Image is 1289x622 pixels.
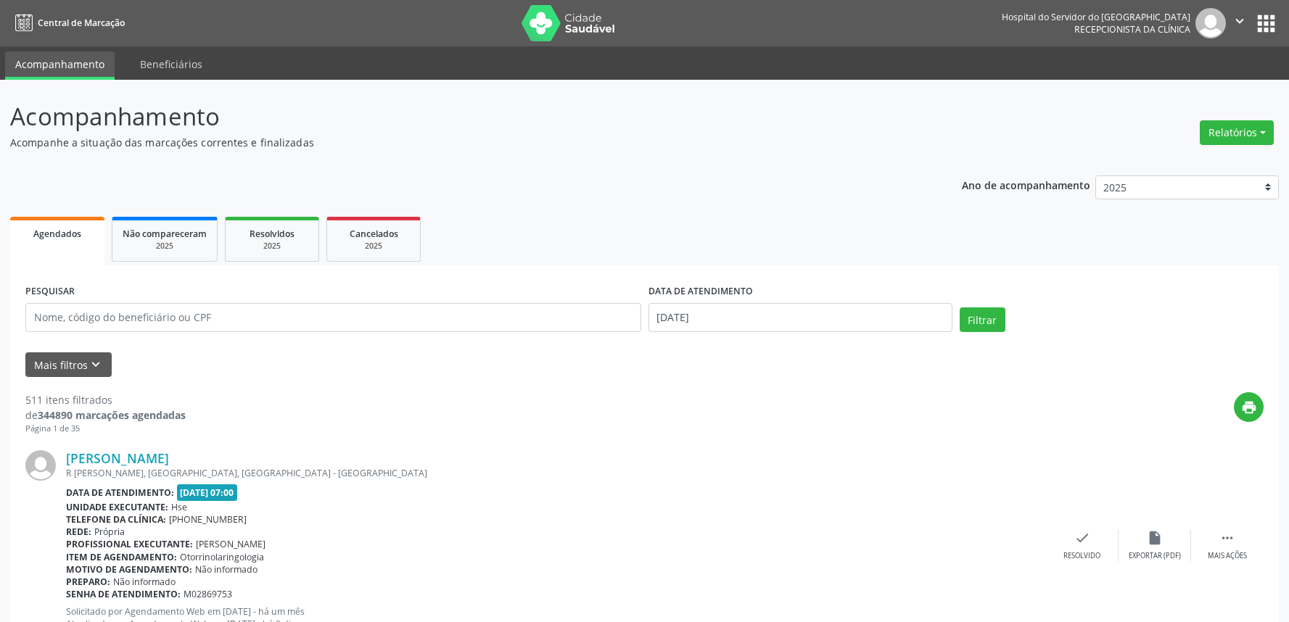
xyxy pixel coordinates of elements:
[236,241,308,252] div: 2025
[1234,392,1264,422] button: print
[350,228,398,240] span: Cancelados
[962,175,1090,194] p: Ano de acompanhamento
[196,538,265,550] span: [PERSON_NAME]
[195,563,258,576] span: Não informado
[1232,13,1248,29] i: 
[66,467,1046,479] div: R [PERSON_NAME], [GEOGRAPHIC_DATA], [GEOGRAPHIC_DATA] - [GEOGRAPHIC_DATA]
[171,501,187,513] span: Hse
[130,51,213,77] a: Beneficiários
[123,228,207,240] span: Não compareceram
[25,450,56,481] img: img
[648,303,952,332] input: Selecione um intervalo
[1129,551,1181,561] div: Exportar (PDF)
[1063,551,1100,561] div: Resolvido
[1219,530,1235,546] i: 
[38,408,186,422] strong: 344890 marcações agendadas
[66,486,174,499] b: Data de atendimento:
[66,563,192,576] b: Motivo de agendamento:
[250,228,295,240] span: Resolvidos
[38,17,125,29] span: Central de Marcação
[66,450,169,466] a: [PERSON_NAME]
[1208,551,1247,561] div: Mais ações
[25,423,186,435] div: Página 1 de 35
[66,501,168,513] b: Unidade executante:
[94,526,125,538] span: Própria
[177,484,238,501] span: [DATE] 07:00
[66,588,181,600] b: Senha de atendimento:
[1147,530,1163,546] i: insert_drive_file
[5,51,115,80] a: Acompanhamento
[123,241,207,252] div: 2025
[25,281,75,303] label: PESQUISAR
[113,576,176,588] span: Não informado
[25,392,186,407] div: 511 itens filtrados
[1195,8,1226,38] img: img
[184,588,232,600] span: M02869753
[169,513,247,526] span: [PHONE_NUMBER]
[25,352,112,378] button: Mais filtroskeyboard_arrow_down
[180,551,264,563] span: Otorrinolaringologia
[10,11,125,35] a: Central de Marcação
[25,303,641,332] input: Nome, código do beneficiário ou CPF
[10,135,898,150] p: Acompanhe a situação das marcações correntes e finalizadas
[66,513,166,526] b: Telefone da clínica:
[25,407,186,423] div: de
[1074,23,1190,36] span: Recepcionista da clínica
[10,99,898,135] p: Acompanhamento
[1226,8,1253,38] button: 
[648,281,753,303] label: DATA DE ATENDIMENTO
[1241,399,1257,415] i: print
[66,576,110,588] b: Preparo:
[337,241,410,252] div: 2025
[1002,11,1190,23] div: Hospital do Servidor do [GEOGRAPHIC_DATA]
[1253,11,1279,36] button: apps
[1074,530,1090,546] i: check
[66,538,193,550] b: Profissional executante:
[960,307,1005,332] button: Filtrar
[66,551,177,563] b: Item de agendamento:
[1200,120,1274,145] button: Relatórios
[66,526,91,538] b: Rede:
[88,357,104,373] i: keyboard_arrow_down
[33,228,81,240] span: Agendados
